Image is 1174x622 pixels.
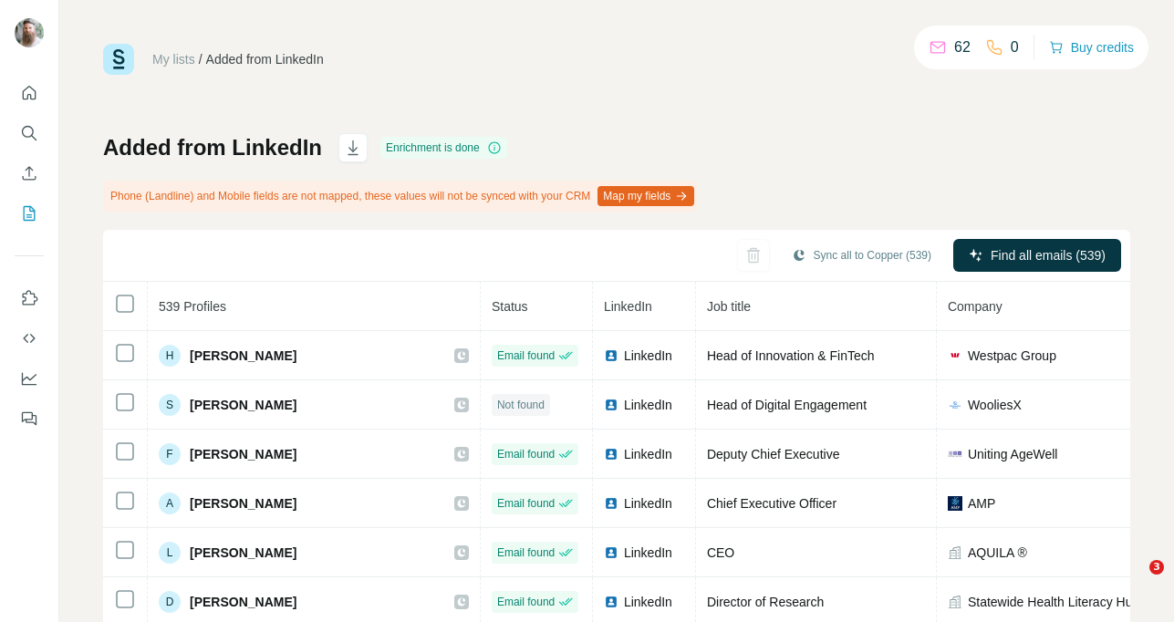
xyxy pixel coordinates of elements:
span: Westpac Group [968,347,1056,365]
img: LinkedIn logo [604,398,618,412]
span: [PERSON_NAME] [190,396,296,414]
div: Phone (Landline) and Mobile fields are not mapped, these values will not be synced with your CRM [103,181,698,212]
span: Statewide Health Literacy Hub [968,593,1139,611]
span: [PERSON_NAME] [190,494,296,513]
img: company-logo [948,447,962,461]
span: 3 [1149,560,1164,575]
span: Email found [497,446,555,462]
li: / [199,50,203,68]
span: 539 Profiles [159,299,226,314]
img: LinkedIn logo [604,595,618,609]
button: Enrich CSV [15,157,44,190]
img: LinkedIn logo [604,348,618,363]
span: Uniting AgeWell [968,445,1058,463]
a: My lists [152,52,195,67]
img: company-logo [948,496,962,511]
span: Email found [497,495,555,512]
div: S [159,394,181,416]
img: LinkedIn logo [604,447,618,461]
span: Job title [707,299,751,314]
span: LinkedIn [624,544,672,562]
span: Head of Digital Engagement [707,398,867,412]
div: L [159,542,181,564]
div: H [159,345,181,367]
span: Head of Innovation & FinTech [707,348,875,363]
button: Use Surfe API [15,322,44,355]
h1: Added from LinkedIn [103,133,322,162]
button: Feedback [15,402,44,435]
button: Dashboard [15,362,44,395]
span: Chief Executive Officer [707,496,836,511]
span: Email found [497,594,555,610]
img: company-logo [948,351,962,358]
span: LinkedIn [624,445,672,463]
span: Director of Research [707,595,824,609]
img: Surfe Logo [103,44,134,75]
span: CEO [707,545,734,560]
span: AQUILA ® [968,544,1027,562]
div: D [159,591,181,613]
span: Email found [497,544,555,561]
button: Search [15,117,44,150]
button: Quick start [15,77,44,109]
span: Status [492,299,528,314]
img: company-logo [948,398,962,412]
img: LinkedIn logo [604,496,618,511]
span: [PERSON_NAME] [190,544,296,562]
p: 0 [1011,36,1019,58]
iframe: Intercom live chat [1112,560,1156,604]
span: LinkedIn [604,299,652,314]
div: A [159,492,181,514]
span: Company [948,299,1003,314]
div: Added from LinkedIn [206,50,324,68]
span: Find all emails (539) [991,246,1106,264]
button: Map my fields [597,186,694,206]
img: Avatar [15,18,44,47]
img: LinkedIn logo [604,545,618,560]
span: Email found [497,347,555,364]
span: LinkedIn [624,494,672,513]
button: Find all emails (539) [953,239,1121,272]
p: 62 [954,36,971,58]
button: Use Surfe on LinkedIn [15,282,44,315]
button: My lists [15,197,44,230]
div: F [159,443,181,465]
span: LinkedIn [624,396,672,414]
button: Sync all to Copper (539) [779,242,944,269]
button: Buy credits [1049,35,1134,60]
span: Deputy Chief Executive [707,447,840,461]
span: WooliesX [968,396,1022,414]
span: [PERSON_NAME] [190,347,296,365]
span: [PERSON_NAME] [190,593,296,611]
div: Enrichment is done [380,137,507,159]
span: AMP [968,494,995,513]
span: LinkedIn [624,347,672,365]
span: LinkedIn [624,593,672,611]
span: Not found [497,397,545,413]
span: [PERSON_NAME] [190,445,296,463]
